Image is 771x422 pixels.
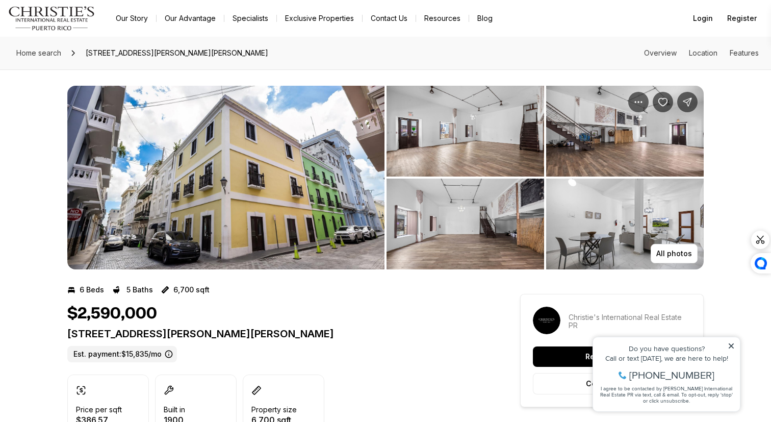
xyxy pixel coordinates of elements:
span: [STREET_ADDRESS][PERSON_NAME][PERSON_NAME] [82,45,272,61]
li: 2 of 9 [387,86,704,269]
label: Est. payment: $15,835/mo [67,346,177,362]
button: Login [687,8,719,29]
a: Skip to: Location [689,48,717,57]
button: All photos [651,244,698,263]
div: Do you have questions? [11,23,147,30]
a: Skip to: Features [730,48,759,57]
button: Save Property: 152 CALLE LUNA [653,92,673,112]
li: 1 of 9 [67,86,384,269]
h1: $2,590,000 [67,304,157,324]
p: 6 Beds [80,286,104,294]
span: I agree to be contacted by [PERSON_NAME] International Real Estate PR via text, call & email. To ... [13,63,145,82]
a: Home search [12,45,65,61]
button: View image gallery [546,179,704,269]
button: Share Property: 152 CALLE LUNA [677,92,698,112]
p: [STREET_ADDRESS][PERSON_NAME][PERSON_NAME] [67,328,483,340]
span: Home search [16,48,61,57]
p: All photos [656,250,692,258]
a: Resources [416,11,469,26]
nav: Page section menu [644,49,759,57]
div: Call or text [DATE], we are here to help! [11,33,147,40]
img: logo [8,6,95,31]
button: View image gallery [67,86,384,269]
span: Login [693,14,713,22]
p: Contact agent [586,380,638,388]
div: Listing Photos [67,86,704,269]
a: Our Story [108,11,156,26]
a: Skip to: Overview [644,48,677,57]
p: Request a tour [585,353,638,361]
a: Our Advantage [157,11,224,26]
a: Exclusive Properties [277,11,362,26]
p: 6,700 sqft [173,286,210,294]
a: Blog [469,11,501,26]
span: [PHONE_NUMBER] [42,48,127,58]
button: View image gallery [387,86,544,177]
button: Register [721,8,763,29]
button: Property options [628,92,649,112]
span: Register [727,14,757,22]
button: View image gallery [387,179,544,269]
button: Contact agent [533,373,691,394]
p: Christie's International Real Estate PR [569,313,691,330]
button: Contact Us [363,11,416,26]
button: Request a tour [533,346,691,367]
p: Property size [251,406,297,414]
a: Specialists [224,11,276,26]
button: View image gallery [546,86,704,177]
p: 5 Baths [126,286,153,294]
p: Built in [164,406,185,414]
p: Price per sqft [76,406,122,414]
